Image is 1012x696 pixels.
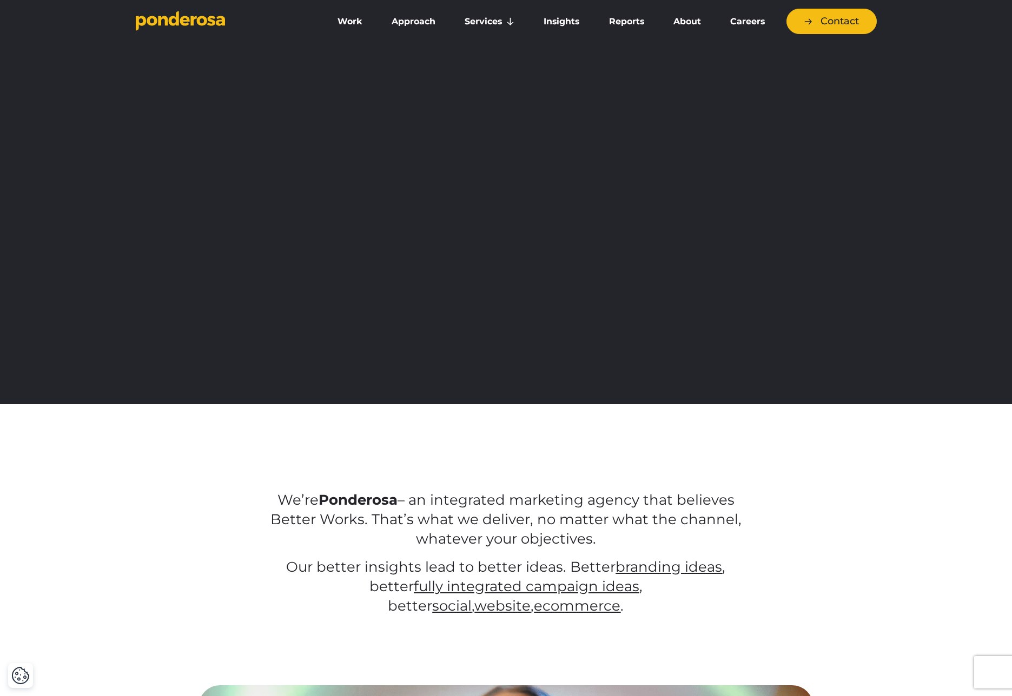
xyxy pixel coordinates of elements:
a: branding ideas [616,558,722,575]
a: social [432,597,472,614]
a: Contact [786,9,877,34]
a: Careers [718,10,777,33]
a: Go to homepage [136,11,309,32]
a: Services [452,10,527,33]
a: Approach [379,10,448,33]
a: Reports [597,10,657,33]
strong: Ponderosa [319,491,398,508]
a: About [661,10,713,33]
a: ecommerce [534,597,620,614]
p: Our better insights lead to better ideas. Better , better , better , , . [262,558,750,616]
a: Work [325,10,375,33]
a: fully integrated campaign ideas [414,578,639,595]
a: website [474,597,531,614]
a: Insights [531,10,592,33]
button: Cookie Settings [11,666,30,685]
img: Revisit consent button [11,666,30,685]
p: We’re – an integrated marketing agency that believes Better Works. That’s what we deliver, no mat... [262,491,750,549]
